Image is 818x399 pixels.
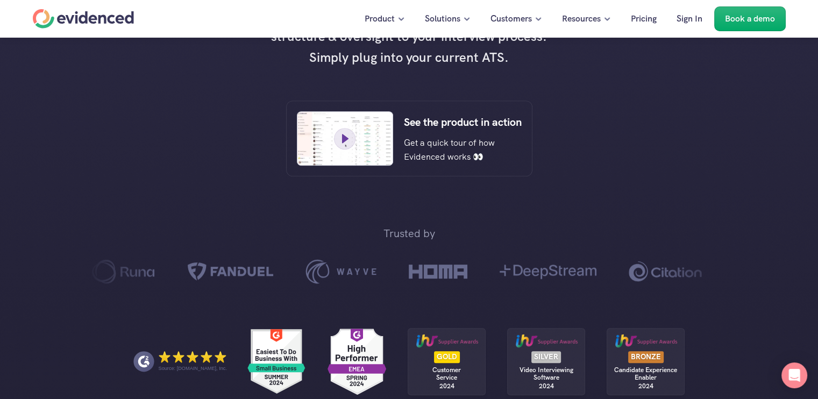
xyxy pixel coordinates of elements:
p: SILVER [534,353,558,361]
a: Book a demo [714,6,786,31]
p: Book a demo [725,12,775,26]
a: See the product in actionGet a quick tour of how Evidenced works 👀 [286,101,532,176]
div: G2 reviews [328,330,386,394]
p: Customers [490,12,532,26]
p: Product [365,12,395,26]
p: Get a quick tour of how Evidenced works 👀 [404,136,506,163]
div: G2 reviews [247,330,306,394]
p: See the product in action [404,113,522,131]
a: Pricing [623,6,665,31]
p: Customer [409,366,485,374]
p: 2024 [439,382,454,390]
a: Home [33,9,134,28]
p: 2024 [638,382,653,390]
p: Source: [DOMAIN_NAME], Inc. [159,365,227,372]
div: Open Intercom Messenger [781,362,807,388]
p: Candidate Experience Enabler [612,366,679,382]
p: Solutions [425,12,460,26]
p: GOLD [437,353,457,361]
a: Sign In [668,6,710,31]
p: Video Interviewing Software [513,366,580,382]
p: Sign In [677,12,702,26]
p: BRONZE [631,353,661,361]
p: Pricing [631,12,657,26]
p: Service [409,374,485,381]
p: Trusted by [383,225,435,242]
p: Resources [562,12,601,26]
p: 2024 [539,382,554,390]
